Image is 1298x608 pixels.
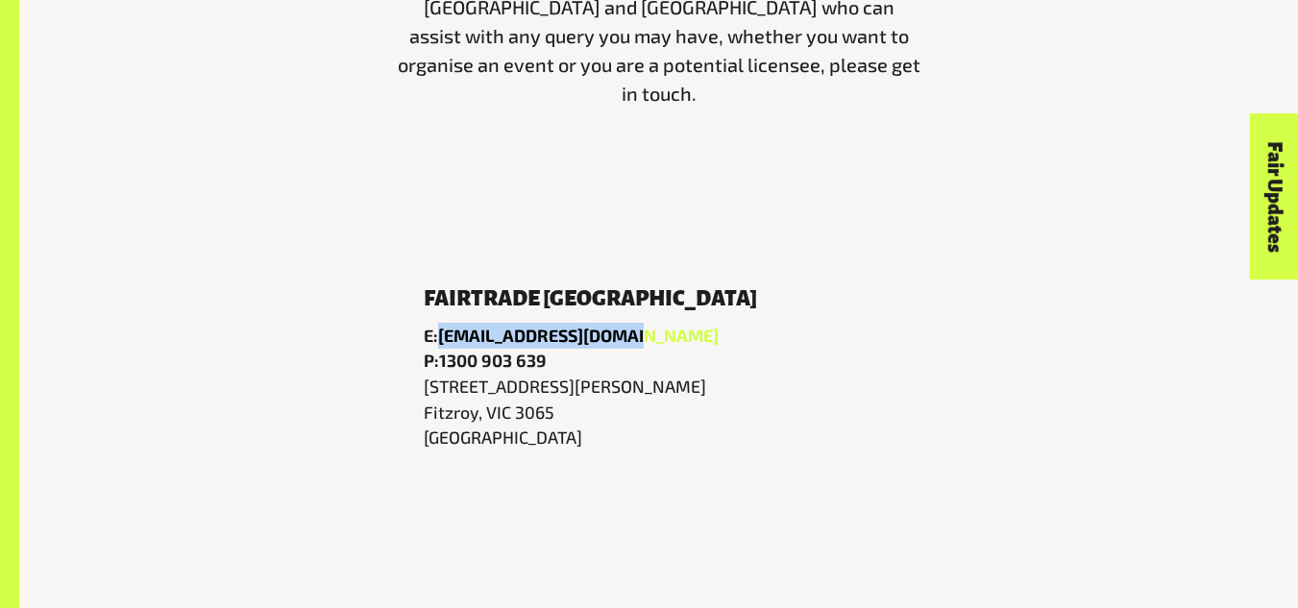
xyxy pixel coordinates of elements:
[438,325,719,346] a: [EMAIL_ADDRESS][DOMAIN_NAME]
[424,287,894,310] h6: Fairtrade [GEOGRAPHIC_DATA]
[424,323,894,349] p: E:
[424,348,894,374] p: P:
[424,374,894,450] p: [STREET_ADDRESS][PERSON_NAME] Fitzroy, VIC 3065 [GEOGRAPHIC_DATA]
[439,350,547,371] a: 1300 903 639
